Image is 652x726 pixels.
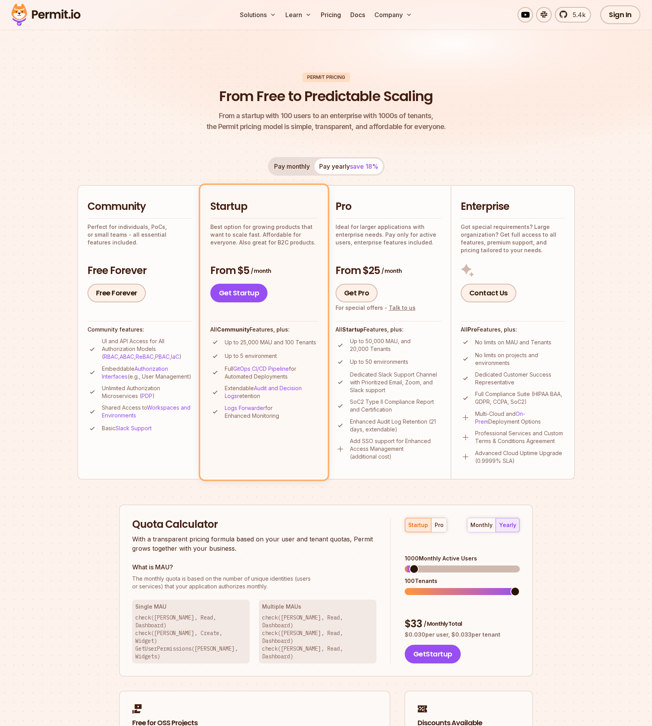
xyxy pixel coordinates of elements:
[350,358,408,366] p: Up to 50 environments
[470,521,493,529] div: monthly
[102,365,192,380] p: Embeddable (e.g., User Management)
[87,284,146,302] a: Free Forever
[350,371,441,394] p: Dedicated Slack Support Channel with Prioritized Email, Zoom, and Slack support
[336,200,441,214] h2: Pro
[405,617,520,631] div: $ 33
[225,384,318,400] p: Extendable retention
[381,267,402,275] span: / month
[405,555,520,562] div: 1000 Monthly Active Users
[171,353,179,360] a: IaC
[302,73,350,82] div: Permit Pricing
[219,87,433,106] h1: From Free to Predictable Scaling
[461,223,565,254] p: Got special requirements? Large organization? Get full access to all features, premium support, a...
[132,575,376,590] p: or services) that your application authorizes monthly.
[350,418,441,433] p: Enhanced Audit Log Retention (21 days, extendable)
[405,645,461,663] button: GetStartup
[461,326,565,333] h4: All Features, plus:
[210,264,318,278] h3: From $5
[8,2,84,28] img: Permit logo
[475,449,565,465] p: Advanced Cloud Uptime Upgrade (0.9999% SLA)
[225,352,277,360] p: Up to 5 environment
[225,365,318,380] p: Full for Automated Deployments
[424,620,462,628] span: / Monthly Total
[350,437,441,461] p: Add SSO support for Enhanced Access Management (additional cost)
[225,385,302,399] a: Audit and Decision Logs
[269,159,315,174] button: Pay monthly
[475,410,525,425] a: On-Prem
[142,393,152,399] a: PDP
[336,264,441,278] h3: From $25
[210,200,318,214] h2: Startup
[206,110,446,121] span: From a startup with 100 users to an enterprise with 1000s of tenants,
[132,534,376,553] p: With a transparent pricing formula based on your user and tenant quotas, Permit grows together wi...
[389,304,416,311] a: Talk to us
[210,326,318,333] h4: All Features, plus:
[87,223,192,246] p: Perfect for individuals, PoCs, or small teams - all essential features included.
[467,326,477,333] strong: Pro
[435,521,444,529] div: pro
[233,365,289,372] a: GitOps CI/CD Pipeline
[555,7,591,23] a: 5.4k
[104,353,118,360] a: RBAC
[336,284,378,302] a: Get Pro
[461,284,516,302] a: Contact Us
[237,7,279,23] button: Solutions
[282,7,315,23] button: Learn
[132,562,376,572] h3: What is MAU?
[371,7,415,23] button: Company
[132,575,376,583] span: The monthly quota is based on the number of unique identities (users
[336,223,441,246] p: Ideal for larger applications with enterprise needs. Pay only for active users, enterprise featur...
[210,223,318,246] p: Best option for growing products that want to scale fast. Affordable for everyone. Also great for...
[405,577,520,585] div: 100 Tenants
[225,339,316,346] p: Up to 25,000 MAU and 100 Tenants
[87,264,192,278] h3: Free Forever
[87,326,192,333] h4: Community features:
[132,518,376,532] h2: Quota Calculator
[475,410,565,426] p: Multi-Cloud and Deployment Options
[350,337,441,353] p: Up to 50,000 MAU, and 20,000 Tenants
[342,326,364,333] strong: Startup
[568,10,586,19] span: 5.4k
[135,603,246,611] h3: Single MAU
[217,326,250,333] strong: Community
[262,614,373,660] p: check([PERSON_NAME], Read, Dashboard) check([PERSON_NAME], Read, Dashboard) check([PERSON_NAME], ...
[262,603,373,611] h3: Multiple MAUs
[350,398,441,414] p: SoC2 Type II Compliance Report and Certification
[600,5,640,24] a: Sign In
[475,429,565,445] p: Professional Services and Custom Terms & Conditions Agreement
[102,404,192,419] p: Shared Access to
[136,353,154,360] a: ReBAC
[336,326,441,333] h4: All Features, plus:
[102,365,168,380] a: Authorization Interfaces
[318,7,344,23] a: Pricing
[251,267,271,275] span: / month
[155,353,170,360] a: PBAC
[115,425,152,431] a: Slack Support
[120,353,134,360] a: ABAC
[225,405,265,411] a: Logs Forwarder
[347,7,368,23] a: Docs
[475,371,565,386] p: Dedicated Customer Success Representative
[87,200,192,214] h2: Community
[102,424,152,432] p: Basic
[135,614,246,660] p: check([PERSON_NAME], Read, Dashboard) check([PERSON_NAME], Create, Widget) GetUserPermissions([PE...
[102,337,192,361] p: UI and API Access for All Authorization Models ( , , , , )
[475,339,551,346] p: No limits on MAU and Tenants
[405,631,520,639] p: $ 0.030 per user, $ 0.033 per tenant
[475,390,565,406] p: Full Compliance Suite (HIPAA BAA, GDPR, CCPA, SoC2)
[475,351,565,367] p: No limits on projects and environments
[336,304,416,312] div: For special offers -
[206,110,446,132] p: the Permit pricing model is simple, transparent, and affordable for everyone.
[225,404,318,420] p: for Enhanced Monitoring
[461,200,565,214] h2: Enterprise
[102,384,192,400] p: Unlimited Authorization Microservices ( )
[210,284,268,302] a: Get Startup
